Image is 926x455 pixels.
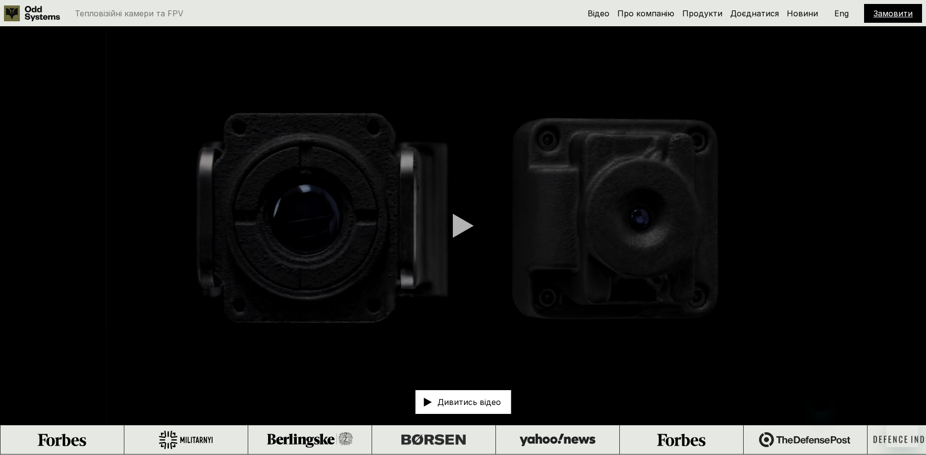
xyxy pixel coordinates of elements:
a: Замовити [873,8,913,18]
a: Відео [588,8,609,18]
iframe: Закрити повідомлення [811,392,830,411]
p: Дивитись відео [437,398,501,406]
a: Про компанію [617,8,674,18]
a: Доєднатися [730,8,779,18]
p: Тепловізійні камери та FPV [75,9,183,17]
iframe: Кнопка для запуску вікна повідомлень [886,415,918,447]
a: Новини [787,8,818,18]
p: Eng [834,9,849,17]
a: Продукти [682,8,722,18]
